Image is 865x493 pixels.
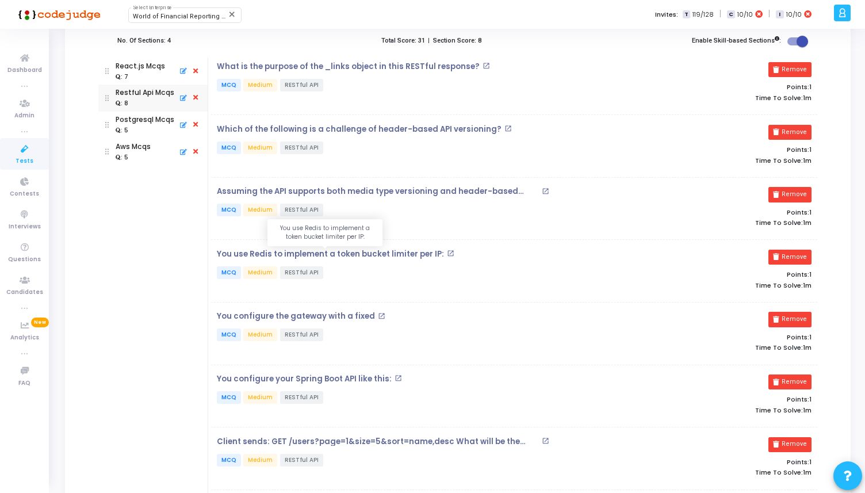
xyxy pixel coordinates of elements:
[217,187,539,196] p: Assuming the API supports both media type versioning and header-based versioning, what should the...
[116,61,165,71] div: React.js Mcqs
[621,209,812,216] p: Points:
[116,114,174,125] div: Postgresql Mcqs
[105,112,109,139] img: drag icon
[447,250,454,257] mat-icon: open_in_new
[621,157,812,165] p: Time To Solve:
[621,94,812,102] p: Time To Solve:
[7,66,42,75] span: Dashboard
[809,208,812,217] span: 1
[809,270,812,279] span: 1
[243,454,277,467] span: Medium
[768,374,812,389] button: Remove
[621,282,812,289] p: Time To Solve:
[228,10,237,19] mat-icon: Clear
[683,10,690,19] span: T
[809,82,812,91] span: 1
[10,333,39,343] span: Analytics
[692,36,781,46] label: Enable Skill-based Sections :
[768,125,812,140] button: Remove
[217,62,480,71] p: What is the purpose of the _links object in this RESTful response?
[8,255,41,265] span: Questions
[378,312,385,320] mat-icon: open_in_new
[14,3,101,26] img: logo
[116,154,128,162] div: : 5
[621,344,812,351] p: Time To Solve:
[621,396,812,403] p: Points:
[280,391,323,404] span: RESTful API
[621,458,812,466] p: Points:
[243,328,277,341] span: Medium
[803,94,812,102] span: 1m
[280,328,323,341] span: RESTful API
[31,318,49,327] span: New
[116,87,174,98] div: Restful Api Mcqs
[621,334,812,341] p: Points:
[9,222,41,232] span: Interviews
[803,407,812,414] span: 1m
[621,469,812,476] p: Time To Solve:
[217,266,241,279] span: MCQ
[768,312,812,327] button: Remove
[133,13,240,20] span: World of Financial Reporting (1163)
[809,145,812,154] span: 1
[116,100,128,108] div: : 8
[243,204,277,216] span: Medium
[768,437,812,452] button: Remove
[280,454,323,467] span: RESTful API
[803,219,812,227] span: 1m
[803,344,812,351] span: 1m
[621,146,812,154] p: Points:
[428,37,430,44] b: |
[117,36,171,46] label: No. Of Sections: 4
[116,73,128,82] div: : 7
[280,266,323,279] span: RESTful API
[217,204,241,216] span: MCQ
[217,79,241,91] span: MCQ
[217,250,444,259] p: You use Redis to implement a token bucket limiter per IP:
[504,125,512,132] mat-icon: open_in_new
[217,437,539,446] p: Client sends: GET /users?page=1&size=5&sort=name,desc What will be the result?
[655,10,678,20] label: Invites:
[542,188,549,195] mat-icon: open_in_new
[727,10,734,19] span: C
[433,36,481,46] label: Section Score: 8
[243,391,277,404] span: Medium
[803,469,812,476] span: 1m
[621,271,812,278] p: Points:
[105,58,109,85] img: drag icon
[243,79,277,91] span: Medium
[809,457,812,467] span: 1
[267,219,382,246] div: You use Redis to implement a token bucket limiter per IP:
[803,157,812,165] span: 1m
[217,391,241,404] span: MCQ
[18,379,30,388] span: FAQ
[6,288,43,297] span: Candidates
[768,62,812,77] button: Remove
[16,156,33,166] span: Tests
[217,454,241,467] span: MCQ
[280,204,323,216] span: RESTful API
[116,142,151,152] div: Aws Mcqs
[621,407,812,414] p: Time To Solve:
[621,219,812,227] p: Time To Solve:
[381,36,425,46] label: Total Score: 31
[621,83,812,91] p: Points:
[737,10,753,20] span: 10/10
[217,328,241,341] span: MCQ
[280,142,323,154] span: RESTful API
[786,10,802,20] span: 10/10
[483,62,490,70] mat-icon: open_in_new
[768,250,812,265] button: Remove
[217,142,241,154] span: MCQ
[217,312,375,321] p: You configure the gateway with a fixed
[105,138,109,165] img: drag icon
[10,189,39,199] span: Contests
[692,10,714,20] span: 119/128
[280,79,323,91] span: RESTful API
[803,282,812,289] span: 1m
[768,8,770,20] span: |
[719,8,721,20] span: |
[768,187,812,202] button: Remove
[243,266,277,279] span: Medium
[809,395,812,404] span: 1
